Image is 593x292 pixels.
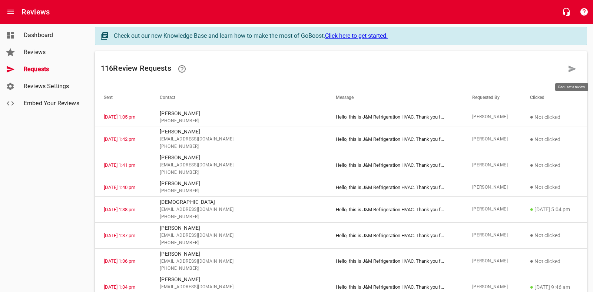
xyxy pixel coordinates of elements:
[327,152,463,178] td: Hello, this is J&M Refrigeration HVAC. Thank you f ...
[160,206,318,213] span: [EMAIL_ADDRESS][DOMAIN_NAME]
[327,126,463,152] td: Hello, this is J&M Refrigeration HVAC. Thank you f ...
[327,222,463,248] td: Hello, this is J&M Refrigeration HVAC. Thank you f ...
[530,162,534,169] span: ●
[24,65,80,74] span: Requests
[160,250,318,258] p: [PERSON_NAME]
[160,232,318,239] span: [EMAIL_ADDRESS][DOMAIN_NAME]
[472,206,512,213] span: [PERSON_NAME]
[472,232,512,239] span: [PERSON_NAME]
[160,169,318,176] span: [PHONE_NUMBER]
[530,205,578,214] p: [DATE] 5:04 pm
[521,87,587,108] th: Clicked
[173,60,191,78] a: Learn how requesting reviews can improve your online presence
[530,206,534,213] span: ●
[530,183,578,192] p: Not clicked
[160,136,318,143] span: [EMAIL_ADDRESS][DOMAIN_NAME]
[575,3,593,21] button: Support Portal
[24,31,80,40] span: Dashboard
[530,231,578,240] p: Not clicked
[472,184,512,191] span: [PERSON_NAME]
[472,136,512,143] span: [PERSON_NAME]
[160,180,318,188] p: [PERSON_NAME]
[151,87,327,108] th: Contact
[557,3,575,21] button: Live Chat
[160,198,318,206] p: [DEMOGRAPHIC_DATA]
[95,87,151,108] th: Sent
[114,31,579,40] div: Check out our new Knowledge Base and learn how to make the most of GoBoost.
[530,283,534,291] span: ●
[530,258,534,265] span: ●
[530,183,534,190] span: ●
[160,128,318,136] p: [PERSON_NAME]
[530,161,578,170] p: Not clicked
[327,108,463,126] td: Hello, this is J&M Refrigeration HVAC. Thank you f ...
[24,82,80,91] span: Reviews Settings
[325,32,388,39] a: Click here to get started.
[327,178,463,197] td: Hello, this is J&M Refrigeration HVAC. Thank you f ...
[530,135,578,144] p: Not clicked
[160,265,318,272] span: [PHONE_NUMBER]
[530,136,534,143] span: ●
[104,207,135,212] a: [DATE] 1:38 pm
[327,87,463,108] th: Message
[104,136,135,142] a: [DATE] 1:42 pm
[472,283,512,291] span: [PERSON_NAME]
[530,283,578,292] p: [DATE] 9:46 am
[160,110,318,117] p: [PERSON_NAME]
[104,185,135,190] a: [DATE] 1:40 pm
[160,258,318,265] span: [EMAIL_ADDRESS][DOMAIN_NAME]
[472,113,512,121] span: [PERSON_NAME]
[104,114,135,120] a: [DATE] 1:05 pm
[21,6,50,18] h6: Reviews
[160,283,318,291] span: [EMAIL_ADDRESS][DOMAIN_NAME]
[104,233,135,238] a: [DATE] 1:37 pm
[327,248,463,274] td: Hello, this is J&M Refrigeration HVAC. Thank you f ...
[104,162,135,168] a: [DATE] 1:41 pm
[530,113,578,122] p: Not clicked
[327,196,463,222] td: Hello, this is J&M Refrigeration HVAC. Thank you f ...
[530,113,534,120] span: ●
[160,154,318,162] p: [PERSON_NAME]
[104,284,135,290] a: [DATE] 1:34 pm
[160,224,318,232] p: [PERSON_NAME]
[472,162,512,169] span: [PERSON_NAME]
[160,276,318,283] p: [PERSON_NAME]
[530,232,534,239] span: ●
[2,3,20,21] button: Open drawer
[160,117,318,125] span: [PHONE_NUMBER]
[463,87,521,108] th: Requested By
[530,257,578,266] p: Not clicked
[160,143,318,150] span: [PHONE_NUMBER]
[160,239,318,247] span: [PHONE_NUMBER]
[160,213,318,221] span: [PHONE_NUMBER]
[160,188,318,195] span: [PHONE_NUMBER]
[160,162,318,169] span: [EMAIL_ADDRESS][DOMAIN_NAME]
[101,60,563,78] h6: 116 Review Request s
[24,48,80,57] span: Reviews
[104,258,135,264] a: [DATE] 1:36 pm
[472,258,512,265] span: [PERSON_NAME]
[24,99,80,108] span: Embed Your Reviews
